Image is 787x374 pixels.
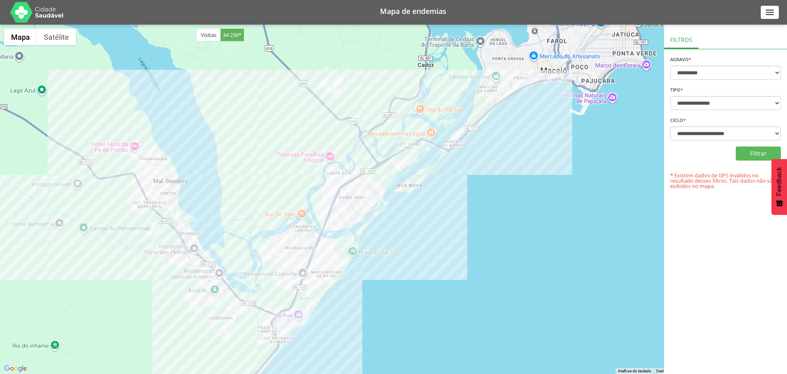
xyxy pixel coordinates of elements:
[670,87,683,92] label: Tipo
[670,173,781,188] p: * Existem dados de GPS inválidos no resultado desses filtros. Tais dados não são exibidos no mapa.
[664,29,698,49] div: Filtros
[2,363,29,374] a: Abrir esta área no Google Maps (abre uma nova janela)
[221,29,244,41] span: 34 236*
[74,7,753,15] h1: Mapa de endemias
[764,7,775,18] i: 
[736,147,781,161] button: Filtrar
[656,369,721,373] span: Dados cartográficos ©2025 Google
[771,159,787,215] button: Feedback - Mostrar pesquisa
[37,29,76,45] button: Mostrar imagens de satélite
[618,368,651,374] button: Atalhos do teclado
[776,167,783,196] span: Feedback
[4,29,37,45] button: Mostrar mapa de ruas
[197,29,244,41] div: Visitas
[2,363,29,374] img: Google
[670,57,691,62] label: Agravo
[670,118,686,122] label: Ciclo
